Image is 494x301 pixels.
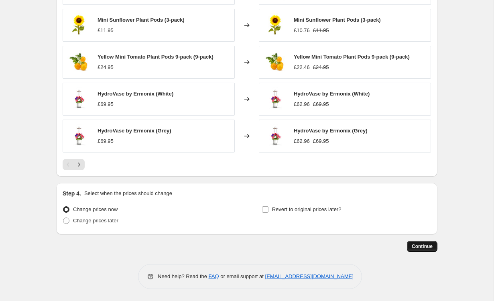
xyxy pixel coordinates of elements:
button: Next [73,159,85,170]
span: Need help? Read the [158,273,209,279]
div: £69.95 [98,137,114,145]
img: Yellow_Tomato_1200x960_6b5cafcd-1c9b-44ea-9513-8bcf81997907_80x.jpg [263,50,287,74]
nav: Pagination [63,159,85,170]
div: £11.95 [98,26,114,35]
img: Yellow_Tomato_1200x960_6b5cafcd-1c9b-44ea-9513-8bcf81997907_80x.jpg [67,50,91,74]
span: HydroVase by Ermonix (Grey) [98,128,171,134]
span: HydroVase by Ermonix (Grey) [294,128,368,134]
span: HydroVase by Ermonix (White) [98,91,173,97]
div: £24.95 [98,63,114,71]
span: Change prices later [73,218,118,224]
span: Mini Sunflower Plant Pods (3-pack) [98,17,185,23]
span: Change prices now [73,206,118,212]
strike: £11.95 [313,26,329,35]
img: HVwhitePetunia2540x1920_9467f2fe-44b1-4a6d-8e28-aebfa420af9b_80x.jpg [67,87,91,111]
span: HydroVase by Ermonix (White) [294,91,370,97]
span: Yellow Mini Tomato Plant Pods 9-pack (9-pack) [294,54,410,60]
img: minisunflower3-packimage_80x.jpg [263,13,287,37]
h2: Step 4. [63,189,81,197]
div: £62.96 [294,137,310,145]
span: Yellow Mini Tomato Plant Pods 9-pack (9-pack) [98,54,213,60]
img: HVwhitePetunia2540x1920_9467f2fe-44b1-4a6d-8e28-aebfa420af9b_80x.jpg [263,87,287,111]
button: Continue [407,241,437,252]
img: HVwhitePetunia2540x1920_9467f2fe-44b1-4a6d-8e28-aebfa420af9b_80x.jpg [263,124,287,148]
span: Mini Sunflower Plant Pods (3-pack) [294,17,381,23]
div: £69.95 [98,100,114,108]
img: minisunflower3-packimage_80x.jpg [67,13,91,37]
strike: £69.95 [313,100,329,108]
div: £10.76 [294,26,310,35]
img: HVwhitePetunia2540x1920_9467f2fe-44b1-4a6d-8e28-aebfa420af9b_80x.jpg [67,124,91,148]
a: [EMAIL_ADDRESS][DOMAIN_NAME] [265,273,354,279]
div: £62.96 [294,100,310,108]
div: £22.46 [294,63,310,71]
span: or email support at [219,273,265,279]
strike: £24.95 [313,63,329,71]
a: FAQ [209,273,219,279]
strike: £69.95 [313,137,329,145]
span: Revert to original prices later? [272,206,342,212]
p: Select when the prices should change [84,189,172,197]
span: Continue [412,243,433,250]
